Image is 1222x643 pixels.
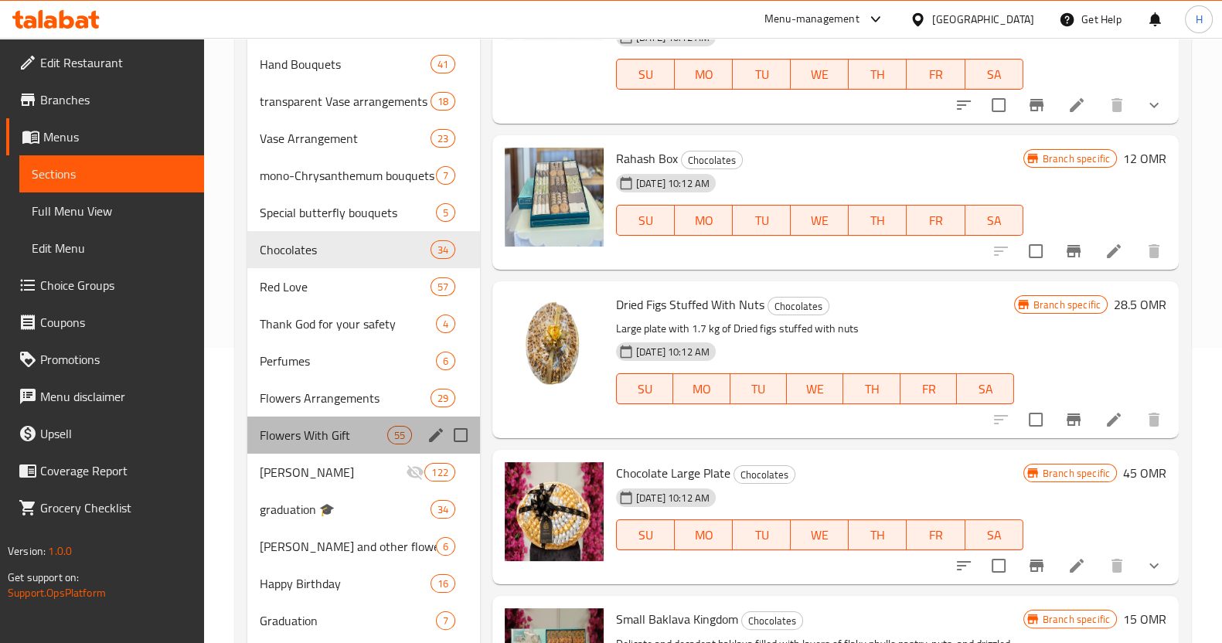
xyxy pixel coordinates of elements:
[431,131,454,146] span: 23
[734,465,795,484] div: Chocolates
[972,209,1017,232] span: SA
[797,524,842,546] span: WE
[681,209,727,232] span: MO
[1027,298,1107,312] span: Branch specific
[1114,294,1166,315] h6: 28.5 OMR
[907,205,965,236] button: FR
[32,239,192,257] span: Edit Menu
[739,524,785,546] span: TU
[260,611,436,630] span: Graduation
[855,63,900,86] span: TH
[733,519,791,550] button: TU
[797,209,842,232] span: WE
[6,304,204,341] a: Coupons
[681,524,727,546] span: MO
[623,378,667,400] span: SU
[260,315,436,333] div: Thank God for your safety
[260,352,436,370] span: Perfumes
[791,205,849,236] button: WE
[424,424,448,447] button: edit
[505,148,604,247] img: Rahash Box
[679,378,723,400] span: MO
[737,378,781,400] span: TU
[1105,242,1123,260] a: Edit menu item
[431,389,455,407] div: items
[6,81,204,118] a: Branches
[972,63,1017,86] span: SA
[913,63,958,86] span: FR
[1195,11,1202,28] span: H
[260,129,431,148] span: Vase Arrangement
[6,452,204,489] a: Coverage Report
[1019,403,1052,436] span: Select to update
[431,502,454,517] span: 34
[247,379,480,417] div: Flowers Arrangements29
[260,537,436,556] span: [PERSON_NAME] and other flowers Top Saver
[48,541,72,561] span: 1.0.0
[900,373,957,404] button: FR
[1123,608,1166,630] h6: 15 OMR
[907,519,965,550] button: FR
[1123,462,1166,484] h6: 45 OMR
[957,373,1013,404] button: SA
[431,280,454,294] span: 57
[260,166,436,185] span: mono-Chrysanthemum bouquets
[849,59,907,90] button: TH
[623,209,669,232] span: SU
[247,417,480,454] div: Flowers With Gift55edit
[260,574,431,593] div: Happy Birthday
[1036,466,1116,481] span: Branch specific
[681,63,727,86] span: MO
[616,607,738,631] span: Small Baklava Kingdom
[742,612,802,630] span: Chocolates
[849,205,907,236] button: TH
[1135,87,1173,124] button: show more
[19,155,204,192] a: Sections
[431,577,454,591] span: 16
[945,87,982,124] button: sort-choices
[247,491,480,528] div: graduation 🎓34
[8,583,106,603] a: Support.OpsPlatform
[675,59,733,90] button: MO
[1135,401,1173,438] button: delete
[982,89,1015,121] span: Select to update
[431,92,455,111] div: items
[616,519,675,550] button: SU
[1145,96,1163,114] svg: Show Choices
[260,240,431,259] div: Chocolates
[623,63,669,86] span: SU
[247,528,480,565] div: [PERSON_NAME] and other flowers Top Saver6
[1123,148,1166,169] h6: 12 OMR
[741,611,803,630] div: Chocolates
[849,519,907,550] button: TH
[431,243,454,257] span: 34
[623,524,669,546] span: SU
[40,498,192,517] span: Grocery Checklist
[787,373,843,404] button: WE
[247,194,480,231] div: Special butterfly bouquets5
[260,203,436,222] span: Special butterfly bouquets
[843,373,900,404] button: TH
[437,539,454,554] span: 6
[247,231,480,268] div: Chocolates34
[32,165,192,183] span: Sections
[733,205,791,236] button: TU
[682,151,742,169] span: Chocolates
[1067,556,1086,575] a: Edit menu item
[1055,401,1092,438] button: Branch-specific-item
[388,428,411,443] span: 55
[19,192,204,230] a: Full Menu View
[431,391,454,406] span: 29
[965,519,1023,550] button: SA
[431,57,454,72] span: 41
[791,59,849,90] button: WE
[1135,547,1173,584] button: show more
[913,209,958,232] span: FR
[616,461,730,485] span: Chocolate Large Plate
[972,524,1017,546] span: SA
[675,205,733,236] button: MO
[247,565,480,602] div: Happy Birthday16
